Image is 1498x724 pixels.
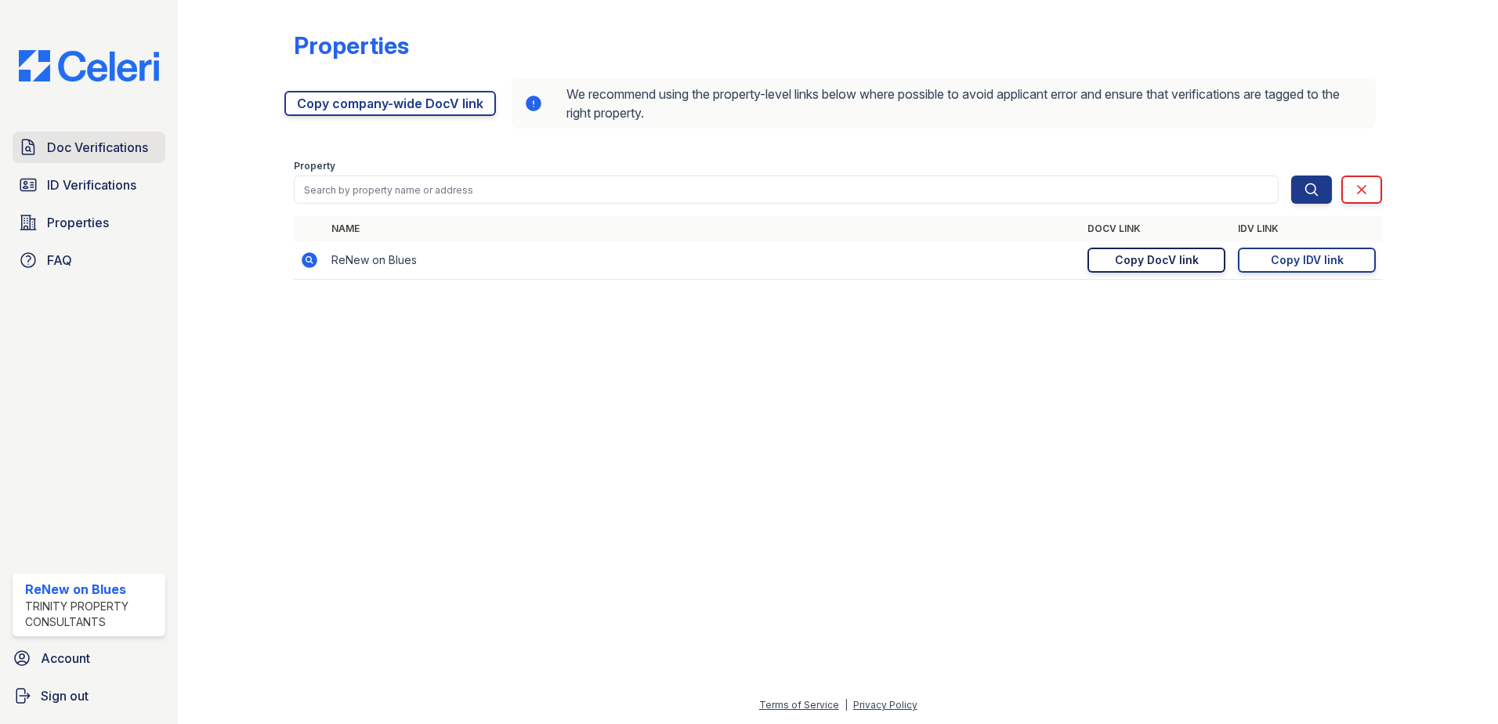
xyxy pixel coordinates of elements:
label: Property [294,160,335,172]
a: Copy DocV link [1087,248,1225,273]
div: Trinity Property Consultants [25,599,159,630]
th: Name [325,216,1081,241]
span: ID Verifications [47,176,136,194]
span: Account [41,649,90,668]
div: We recommend using the property-level links below where possible to avoid applicant error and ens... [512,78,1376,129]
th: IDV Link [1232,216,1382,241]
a: Copy company-wide DocV link [284,91,496,116]
img: CE_Logo_Blue-a8612792a0a2168367f1c8372b55b34899dd931a85d93a1a3d3e32e68fde9ad4.png [6,50,172,81]
a: Account [6,643,172,674]
div: Copy DocV link [1115,252,1199,268]
a: Copy IDV link [1238,248,1376,273]
a: Terms of Service [759,699,839,711]
input: Search by property name or address [294,176,1279,204]
div: Copy IDV link [1271,252,1344,268]
a: ID Verifications [13,169,165,201]
span: Properties [47,213,109,232]
a: Privacy Policy [853,699,917,711]
span: Sign out [41,686,89,705]
a: Properties [13,207,165,238]
span: Doc Verifications [47,138,148,157]
td: ReNew on Blues [325,241,1081,280]
a: Sign out [6,680,172,711]
div: ReNew on Blues [25,580,159,599]
a: Doc Verifications [13,132,165,163]
span: FAQ [47,251,72,270]
div: Properties [294,31,409,60]
div: | [845,699,848,711]
th: DocV Link [1081,216,1232,241]
a: FAQ [13,244,165,276]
